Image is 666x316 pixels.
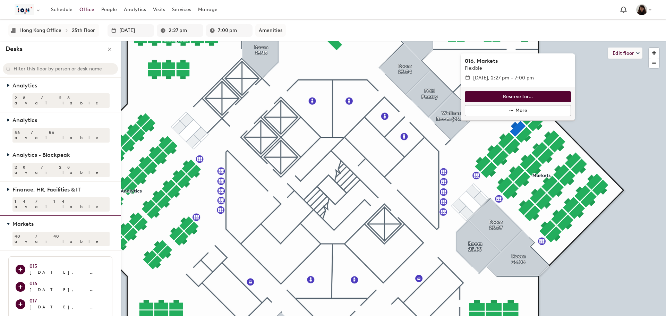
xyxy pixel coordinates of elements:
[70,25,97,35] button: 25th Floor
[465,91,571,102] button: Reserve for...
[195,3,221,16] a: Manage
[29,298,105,304] h3: 017
[29,281,105,287] h3: 016
[503,93,533,101] span: Reserve for...
[465,65,568,71] p: Flexible
[12,220,34,228] div: Markets
[12,197,110,212] div: 14 / 14 available
[12,163,110,177] div: 28 / 28 available
[12,128,110,143] div: 56 / 56 available
[12,232,110,246] div: 40 / 40 available
[29,304,105,310] p: Today, 2:27 pm – 7:00 pm
[17,25,63,35] button: Hong Kong Office
[515,107,527,114] span: More
[619,5,628,15] span: Notification bell navigates to notifications page
[14,262,106,277] div: 015 is available from Today, 2:27 pm – 7:00 pm
[14,297,106,311] div: 017 is available from Today, 2:27 pm – 7:00 pm
[120,3,150,16] a: Analytics
[6,45,23,54] h2: Desks
[12,117,37,125] div: Analytics
[72,27,95,33] div: 25th Floor
[29,264,105,269] h3: 015
[29,269,105,275] p: Today, 2:27 pm – 7:00 pm
[465,105,571,116] button: More
[633,2,655,17] button: Candi Tam
[11,66,115,72] input: Filter this floor by person or desk name
[218,24,249,37] input: Enter a time in h:mm a format or select it for a dropdown list
[104,44,115,55] button: Closes the book a desk sidebar
[608,48,642,59] button: Edit floor
[48,3,76,16] a: Schedule
[19,27,61,33] div: Hong Kong Office
[12,82,37,90] div: Analytics
[169,3,195,16] a: Services
[636,4,647,15] img: Candi Tam
[169,24,200,37] input: Enter a time in h:mm a format or select it for a dropdown list
[465,58,568,65] h2: 016, Markets
[14,280,106,294] div: 016 is available from Today, 2:27 pm – 7:00 pm
[12,151,70,159] div: Analytics - Blackpeak
[98,3,120,16] a: People
[617,3,630,16] a: Notification bell navigates to notifications page
[255,24,286,37] button: Amenities
[473,74,571,82] span: [DATE], 2:27 pm – 7:00 pm
[76,3,98,16] a: Office
[12,186,81,194] div: Finance, HR, Facilities & IT
[119,24,151,37] input: Enter date in L format or select it from the dropdown
[11,2,44,18] button: Select an organization - ION Group currently selected
[12,93,110,108] div: 28 / 28 available
[150,3,169,16] a: Visits
[29,287,105,293] p: Today, 2:27 pm – 7:00 pm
